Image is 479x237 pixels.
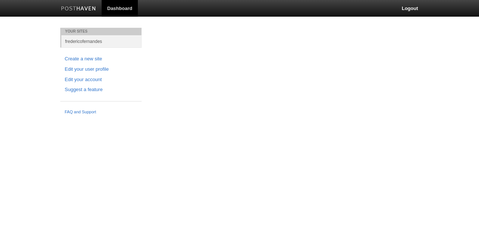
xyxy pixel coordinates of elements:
[65,66,137,73] a: Edit your user profile
[61,35,142,47] a: fredericofernandes
[60,28,142,35] li: Your Sites
[65,109,137,116] a: FAQ and Support
[65,76,137,84] a: Edit your account
[61,6,96,12] img: Posthaven-bar
[65,55,137,63] a: Create a new site
[65,86,137,94] a: Suggest a feature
